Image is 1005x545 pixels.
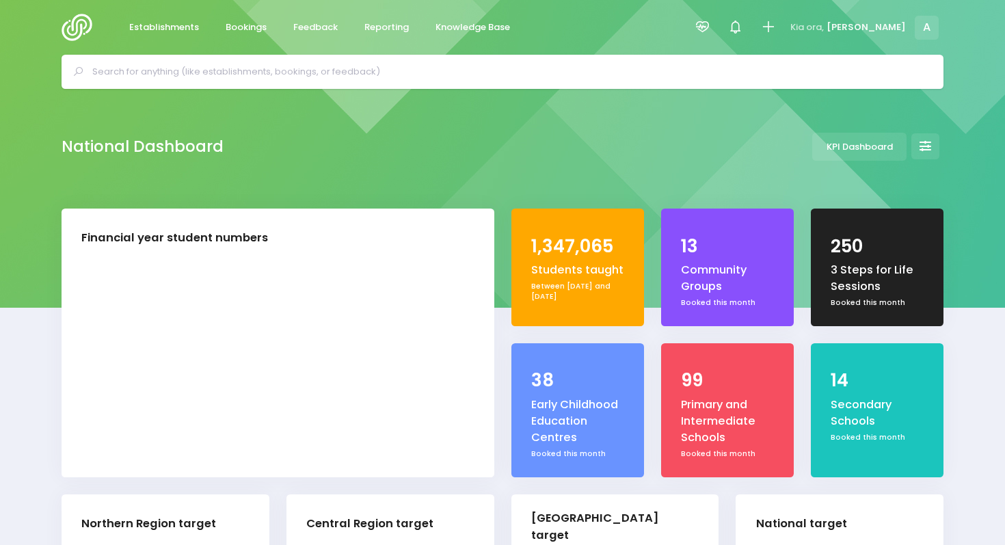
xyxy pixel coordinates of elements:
input: Search for anything (like establishments, bookings, or feedback) [92,62,924,82]
div: Central Region target [306,516,433,533]
span: A [915,16,939,40]
div: Financial year student numbers [81,230,268,247]
span: Knowledge Base [435,21,510,34]
div: Booked this month [831,432,924,443]
div: 38 [531,367,624,394]
span: Kia ora, [790,21,824,34]
div: Early Childhood Education Centres [531,397,624,447]
span: [PERSON_NAME] [827,21,906,34]
a: Bookings [214,14,278,41]
div: Booked this month [681,449,774,460]
a: KPI Dashboard [812,133,907,161]
div: Booked this month [681,297,774,308]
div: Community Groups [681,262,774,295]
div: Students taught [531,262,624,278]
a: Establishments [118,14,210,41]
span: Reporting [364,21,409,34]
div: 3 Steps for Life Sessions [831,262,924,295]
div: [GEOGRAPHIC_DATA] target [531,510,688,544]
span: Bookings [226,21,267,34]
div: Booked this month [531,449,624,460]
div: Northern Region target [81,516,216,533]
div: 1,347,065 [531,233,624,260]
div: Primary and Intermediate Schools [681,397,774,447]
span: Feedback [293,21,338,34]
a: Reporting [353,14,420,41]
span: Establishments [129,21,199,34]
h2: National Dashboard [62,137,224,156]
div: 14 [831,367,924,394]
div: Booked this month [831,297,924,308]
div: 13 [681,233,774,260]
a: Knowledge Base [424,14,521,41]
div: Between [DATE] and [DATE] [531,281,624,302]
div: Secondary Schools [831,397,924,430]
a: Feedback [282,14,349,41]
div: 99 [681,367,774,394]
div: 250 [831,233,924,260]
div: National target [756,516,847,533]
img: Logo [62,14,100,41]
